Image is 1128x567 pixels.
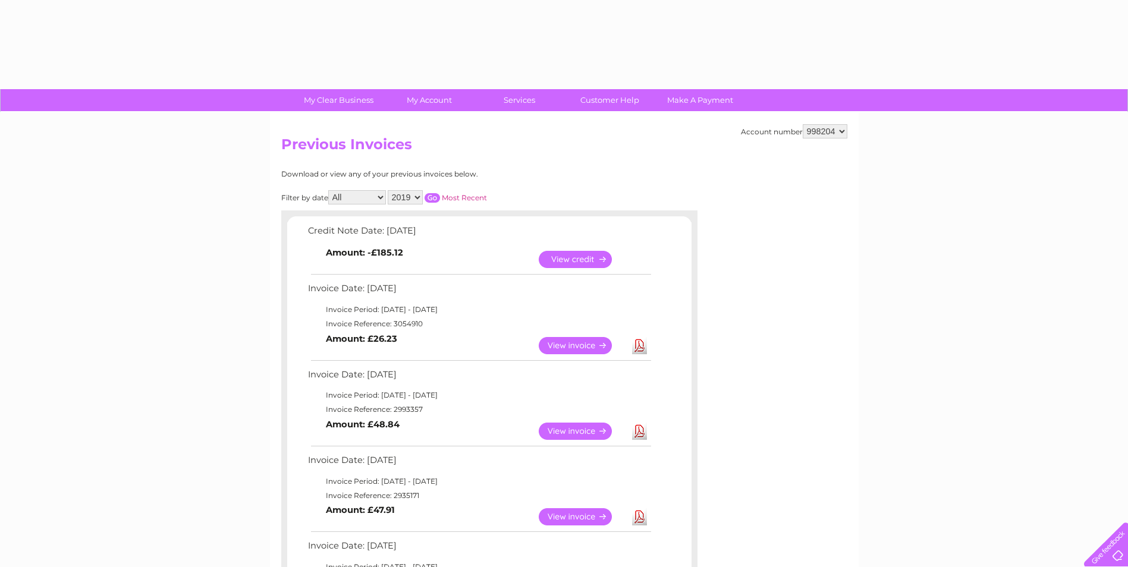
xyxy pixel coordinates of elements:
[442,193,487,202] a: Most Recent
[326,247,403,258] b: Amount: -£185.12
[651,89,749,111] a: Make A Payment
[290,89,388,111] a: My Clear Business
[561,89,659,111] a: Customer Help
[539,423,626,440] a: View
[632,423,647,440] a: Download
[305,317,653,331] td: Invoice Reference: 3054910
[305,388,653,402] td: Invoice Period: [DATE] - [DATE]
[380,89,478,111] a: My Account
[305,489,653,503] td: Invoice Reference: 2935171
[305,303,653,317] td: Invoice Period: [DATE] - [DATE]
[305,367,653,389] td: Invoice Date: [DATE]
[281,190,593,204] div: Filter by date
[305,402,653,417] td: Invoice Reference: 2993357
[305,538,653,560] td: Invoice Date: [DATE]
[326,505,395,515] b: Amount: £47.91
[632,337,647,354] a: Download
[326,419,400,430] b: Amount: £48.84
[305,474,653,489] td: Invoice Period: [DATE] - [DATE]
[632,508,647,525] a: Download
[281,170,593,178] div: Download or view any of your previous invoices below.
[539,337,626,354] a: View
[741,124,847,138] div: Account number
[470,89,568,111] a: Services
[281,136,847,159] h2: Previous Invoices
[305,223,653,245] td: Credit Note Date: [DATE]
[326,333,397,344] b: Amount: £26.23
[305,452,653,474] td: Invoice Date: [DATE]
[539,251,626,268] a: View
[539,508,626,525] a: View
[305,281,653,303] td: Invoice Date: [DATE]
